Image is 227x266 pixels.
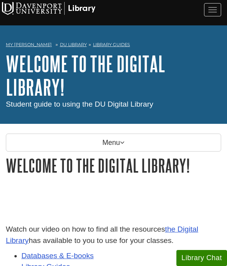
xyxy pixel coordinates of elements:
a: DU Library [60,42,87,47]
a: the Digital Library [6,225,198,245]
a: My [PERSON_NAME] [6,41,52,48]
img: Davenport University Logo [2,2,95,15]
button: Library Chat [176,250,227,266]
h1: Welcome to the Digital Library! [6,155,221,175]
a: Welcome to the Digital Library! [6,52,165,99]
p: Watch our video on how to find all the resources has available to you to use for your classes. [6,224,221,246]
a: Databases & E-books [21,252,94,260]
span: Student guide to using the DU Digital Library [6,100,153,108]
a: Library Guides [93,42,130,47]
p: Menu [6,134,221,152]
